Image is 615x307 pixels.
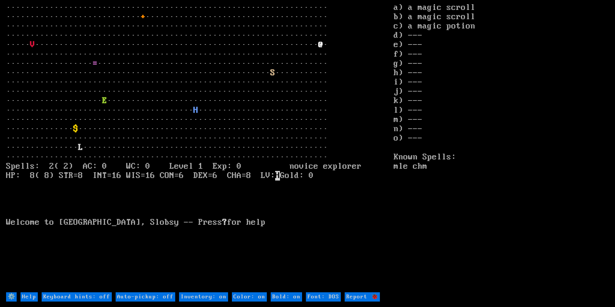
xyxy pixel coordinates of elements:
[30,40,35,50] font: V
[270,68,275,78] font: S
[232,292,267,302] input: Color: on
[6,3,394,292] larn: ··································································· ···························· ...
[73,124,78,134] font: $
[93,59,97,69] font: =
[116,292,175,302] input: Auto-pickup: off
[306,292,341,302] input: Font: DOS
[42,292,112,302] input: Keyboard hints: off
[394,3,609,292] stats: a) a magic scroll b) a magic scroll c) a magic potion d) --- e) --- f) --- g) --- h) --- i) --- j...
[20,292,38,302] input: Help
[193,106,198,115] font: H
[179,292,228,302] input: Inventory: on
[345,292,380,302] input: Report 🐞
[6,292,17,302] input: ⚙️
[271,292,302,302] input: Bold: on
[102,96,107,106] font: E
[275,171,280,181] mark: H
[318,40,323,50] font: @
[141,12,145,22] font: +
[222,218,227,227] b: ?
[78,143,83,152] font: L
